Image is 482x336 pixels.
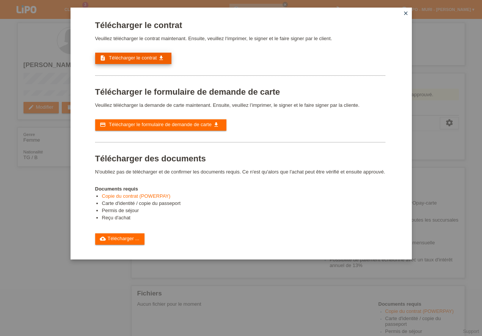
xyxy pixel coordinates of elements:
[95,36,385,41] p: Veuillez télécharger le contrat maintenant. Ensuite, veuillez l‘imprimer, le signer et le faire s...
[100,55,106,61] i: description
[102,200,385,208] li: Carte d'identité / copie du passeport
[403,10,409,16] i: close
[95,119,226,131] a: credit_card Télécharger le formulaire de demande de carte get_app
[100,236,106,242] i: cloud_upload
[213,122,219,128] i: get_app
[95,20,385,30] h1: Télécharger le contrat
[100,122,106,128] i: credit_card
[95,102,385,108] p: Veuillez télécharger la demande de carte maintenant. Ensuite, veuillez l’imprimer, le signer et l...
[95,154,385,163] h1: Télécharger des documents
[102,215,385,222] li: Reçu d'achat
[401,9,411,18] a: close
[95,169,385,175] p: N'oubliez pas de télécharger et de confirmer les documents requis. Ce n'est qu'alors que l'achat ...
[102,193,171,199] a: Copie du contrat (POWERPAY)
[95,233,145,245] a: cloud_uploadTélécharger ...
[102,208,385,215] li: Permis de séjour
[158,55,164,61] i: get_app
[109,122,212,127] span: Télécharger le formulaire de demande de carte
[109,55,157,61] span: Télécharger le contrat
[95,186,385,192] h4: Documents requis
[95,53,171,64] a: description Télécharger le contrat get_app
[95,87,385,97] h1: Télécharger le formulaire de demande de carte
